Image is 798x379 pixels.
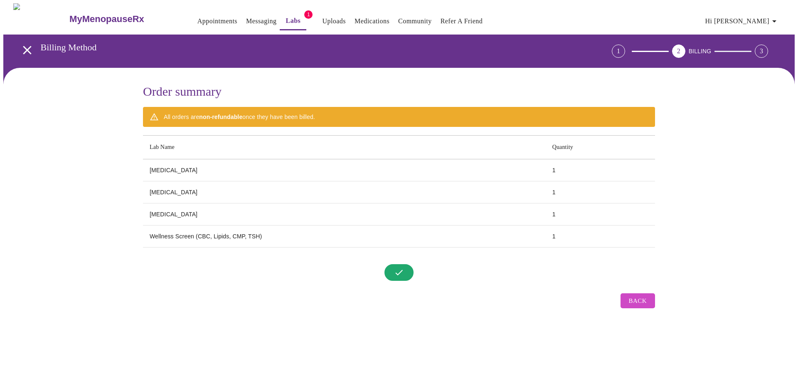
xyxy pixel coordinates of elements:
span: BILLING [689,48,712,54]
a: Community [398,15,432,27]
button: Refer a Friend [437,13,486,30]
span: Back [629,295,647,306]
div: 2 [672,45,685,58]
a: Uploads [322,15,346,27]
td: [MEDICAL_DATA] [143,203,546,225]
button: Community [395,13,435,30]
button: Back [621,293,655,308]
th: Lab Name [143,136,546,159]
td: [MEDICAL_DATA] [143,159,546,181]
span: 1 [304,10,313,19]
td: 1 [546,225,655,248]
td: Wellness Screen (CBC, Lipids, CMP, TSH) [143,225,546,248]
h3: Billing Method [41,42,566,53]
span: Hi [PERSON_NAME] [705,15,779,27]
strong: non-refundable [199,114,242,120]
button: Hi [PERSON_NAME] [702,13,783,30]
button: Medications [351,13,393,30]
a: Refer a Friend [441,15,483,27]
td: 1 [546,159,655,181]
td: 1 [546,181,655,203]
a: Labs [286,15,301,27]
a: Medications [355,15,389,27]
a: Messaging [246,15,276,27]
h3: Order summary [143,84,655,99]
a: MyMenopauseRx [69,5,177,34]
a: Appointments [197,15,237,27]
h3: MyMenopauseRx [69,14,144,25]
td: 1 [546,203,655,225]
button: Appointments [194,13,241,30]
button: Labs [280,12,306,30]
td: [MEDICAL_DATA] [143,181,546,203]
button: Uploads [319,13,349,30]
div: 1 [612,45,625,58]
button: Messaging [243,13,280,30]
div: 3 [755,45,768,58]
th: Quantity [546,136,655,159]
button: open drawer [15,38,39,62]
img: MyMenopauseRx Logo [13,3,69,35]
div: All orders are once they have been billed. [164,109,315,124]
